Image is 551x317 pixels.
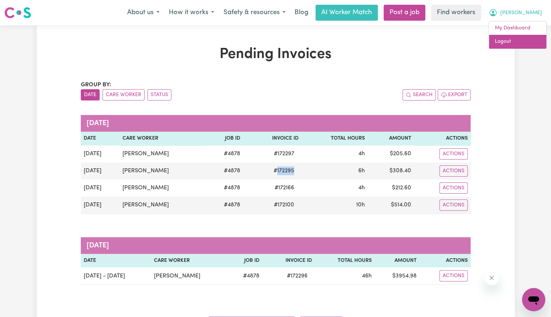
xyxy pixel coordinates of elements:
[439,165,468,177] button: Actions
[147,89,171,100] button: sort invoices by paid status
[290,5,313,21] a: Blog
[419,254,471,268] th: Actions
[439,270,468,281] button: Actions
[206,132,243,145] th: Job ID
[4,4,31,21] a: Careseekers logo
[500,9,542,17] span: [PERSON_NAME]
[358,151,365,157] span: 4 hours
[489,21,546,35] a: My Dashboard
[206,197,243,214] td: # 4878
[206,180,243,197] td: # 4878
[368,162,414,180] td: $ 308.40
[81,237,471,254] caption: [DATE]
[270,184,299,192] span: # 172166
[368,180,414,197] td: $ 212.60
[375,254,419,268] th: Amount
[489,35,546,49] a: Logout
[402,89,436,100] button: Search
[120,145,206,162] td: [PERSON_NAME]
[81,46,471,63] h1: Pending Invoices
[243,132,301,145] th: Invoice ID
[206,162,243,180] td: # 4878
[414,132,470,145] th: Actions
[262,254,315,268] th: Invoice ID
[269,166,299,175] span: # 172295
[316,5,378,21] a: AI Worker Match
[81,180,120,197] td: [DATE]
[522,288,545,311] iframe: Button to launch messaging window
[315,254,375,268] th: Total Hours
[375,267,419,285] td: $ 3954.98
[151,267,229,285] td: [PERSON_NAME]
[120,180,206,197] td: [PERSON_NAME]
[356,202,365,208] span: 10 hours
[368,145,414,162] td: $ 205.60
[164,5,219,20] button: How it works
[103,89,145,100] button: sort invoices by care worker
[439,199,468,211] button: Actions
[81,145,120,162] td: [DATE]
[270,201,299,209] span: # 172100
[358,168,365,174] span: 6 hours
[120,132,206,145] th: Care Worker
[270,149,299,158] span: # 172297
[484,5,547,20] button: My Account
[229,254,262,268] th: Job ID
[438,89,471,100] button: Export
[206,145,243,162] td: # 4878
[81,89,100,100] button: sort invoices by date
[81,82,111,88] span: Group by:
[229,267,262,285] td: # 4878
[122,5,164,20] button: About us
[219,5,290,20] button: Safety & resources
[439,182,468,194] button: Actions
[4,6,31,19] img: Careseekers logo
[358,185,365,191] span: 4 hours
[368,132,414,145] th: Amount
[120,197,206,214] td: [PERSON_NAME]
[81,197,120,214] td: [DATE]
[81,267,151,285] td: [DATE] - [DATE]
[81,132,120,145] th: Date
[81,162,120,180] td: [DATE]
[4,5,44,11] span: Need any help?
[384,5,425,21] a: Post a job
[283,272,312,280] span: # 172296
[81,115,471,132] caption: [DATE]
[81,254,151,268] th: Date
[431,5,481,21] a: Find workers
[368,197,414,214] td: $ 514.00
[484,271,499,285] iframe: Close message
[439,148,468,160] button: Actions
[489,21,547,49] div: My Account
[120,162,206,180] td: [PERSON_NAME]
[362,273,372,279] span: 46 hours
[151,254,229,268] th: Care Worker
[301,132,368,145] th: Total Hours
